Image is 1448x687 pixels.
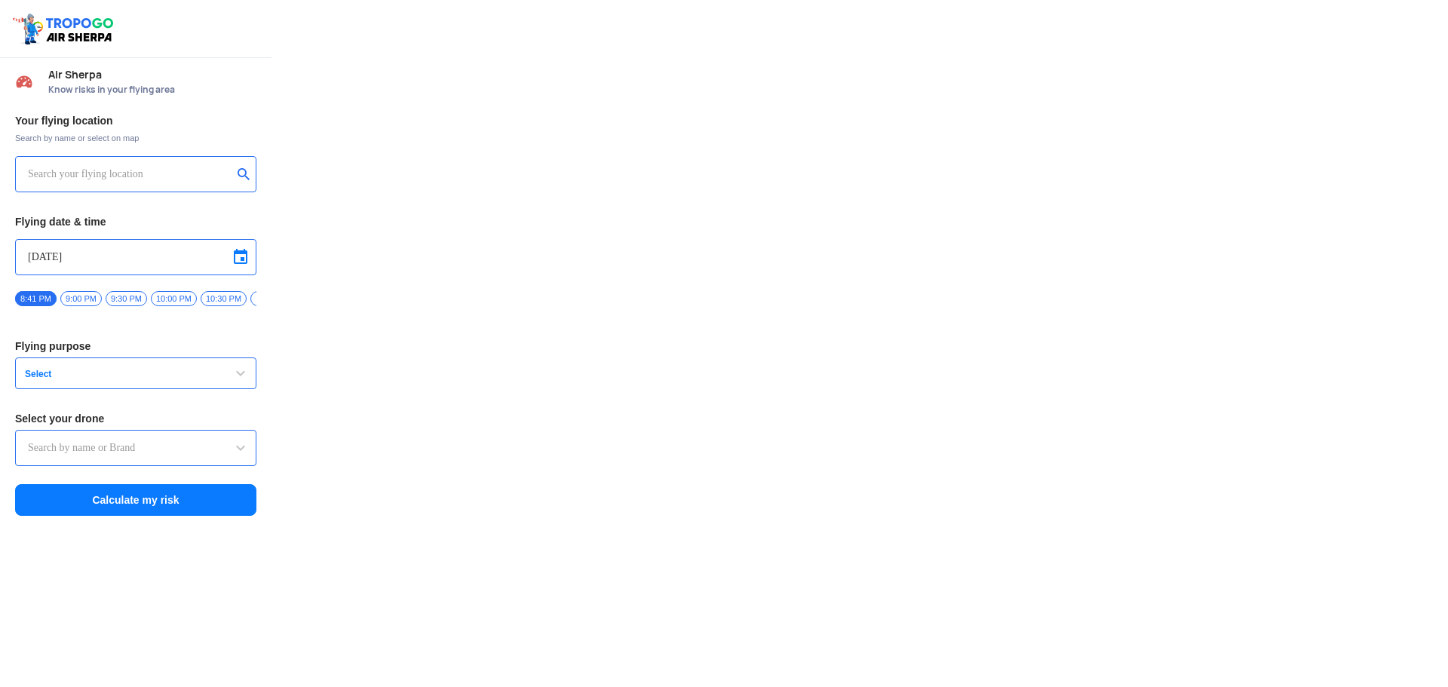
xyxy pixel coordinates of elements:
[15,216,256,227] h3: Flying date & time
[250,291,296,306] span: 11:00 PM
[106,291,147,306] span: 9:30 PM
[201,291,247,306] span: 10:30 PM
[15,72,33,90] img: Risk Scores
[11,11,118,46] img: ic_tgdronemaps.svg
[28,248,244,266] input: Select Date
[15,115,256,126] h3: Your flying location
[15,357,256,389] button: Select
[28,439,244,457] input: Search by name or Brand
[48,84,256,96] span: Know risks in your flying area
[48,69,256,81] span: Air Sherpa
[15,484,256,516] button: Calculate my risk
[15,413,256,424] h3: Select your drone
[19,368,207,380] span: Select
[151,291,197,306] span: 10:00 PM
[15,132,256,144] span: Search by name or select on map
[15,341,256,351] h3: Flying purpose
[60,291,102,306] span: 9:00 PM
[15,291,57,306] span: 8:41 PM
[28,165,232,183] input: Search your flying location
